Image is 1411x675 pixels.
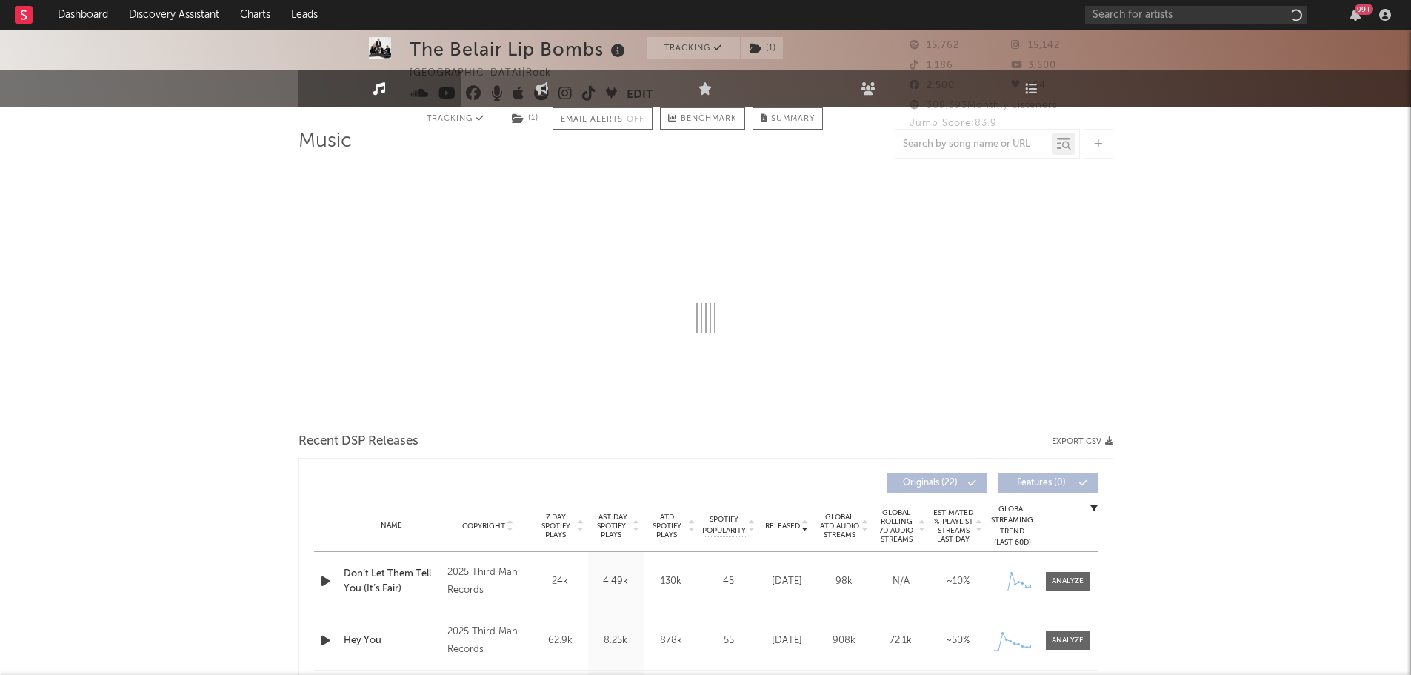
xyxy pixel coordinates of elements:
span: Global Rolling 7D Audio Streams [876,508,917,544]
span: Copyright [462,522,505,531]
button: Export CSV [1052,437,1113,446]
div: The Belair Lip Bombs [410,37,629,61]
div: 8.25k [592,634,640,648]
button: Features(0) [998,473,1098,493]
span: Originals ( 22 ) [896,479,964,488]
div: 72.1k [876,634,926,648]
div: Global Streaming Trend (Last 60D) [990,504,1035,548]
span: Features ( 0 ) [1007,479,1075,488]
div: 878k [647,634,696,648]
span: Released [765,522,800,531]
span: Estimated % Playlist Streams Last Day [933,508,974,544]
div: Name [344,520,441,531]
input: Search by song name or URL [895,139,1052,150]
div: 2025 Third Man Records [447,623,528,659]
div: 62.9k [536,634,584,648]
a: Hey You [344,634,441,648]
input: Search for artists [1085,6,1307,24]
div: [DATE] [762,574,812,589]
button: Tracking [647,37,740,59]
span: ATD Spotify Plays [647,513,687,539]
span: 15,142 [1011,41,1060,50]
span: Global ATD Audio Streams [819,513,860,539]
button: (1) [741,37,783,59]
div: [GEOGRAPHIC_DATA] | Rock [410,64,568,82]
div: ~ 50 % [933,634,983,648]
button: Originals(22) [887,473,987,493]
span: 3,500 [1011,61,1056,70]
div: ~ 10 % [933,574,983,589]
a: Don’t Let Them Tell You (It’s Fair) [344,567,441,596]
span: Recent DSP Releases [298,433,418,450]
span: Last Day Spotify Plays [592,513,631,539]
div: 98k [819,574,869,589]
span: ( 1 ) [740,37,784,59]
div: 130k [647,574,696,589]
div: N/A [876,574,926,589]
div: 24k [536,574,584,589]
span: 15,762 [910,41,959,50]
div: [DATE] [762,634,812,648]
span: 7 Day Spotify Plays [536,513,576,539]
div: 4.49k [592,574,640,589]
button: 99+ [1350,9,1361,21]
span: Spotify Popularity [702,514,746,536]
div: 55 [703,634,755,648]
div: 908k [819,634,869,648]
div: 45 [703,574,755,589]
div: 2025 Third Man Records [447,564,528,599]
div: 99 + [1355,4,1373,15]
span: 1,186 [910,61,953,70]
